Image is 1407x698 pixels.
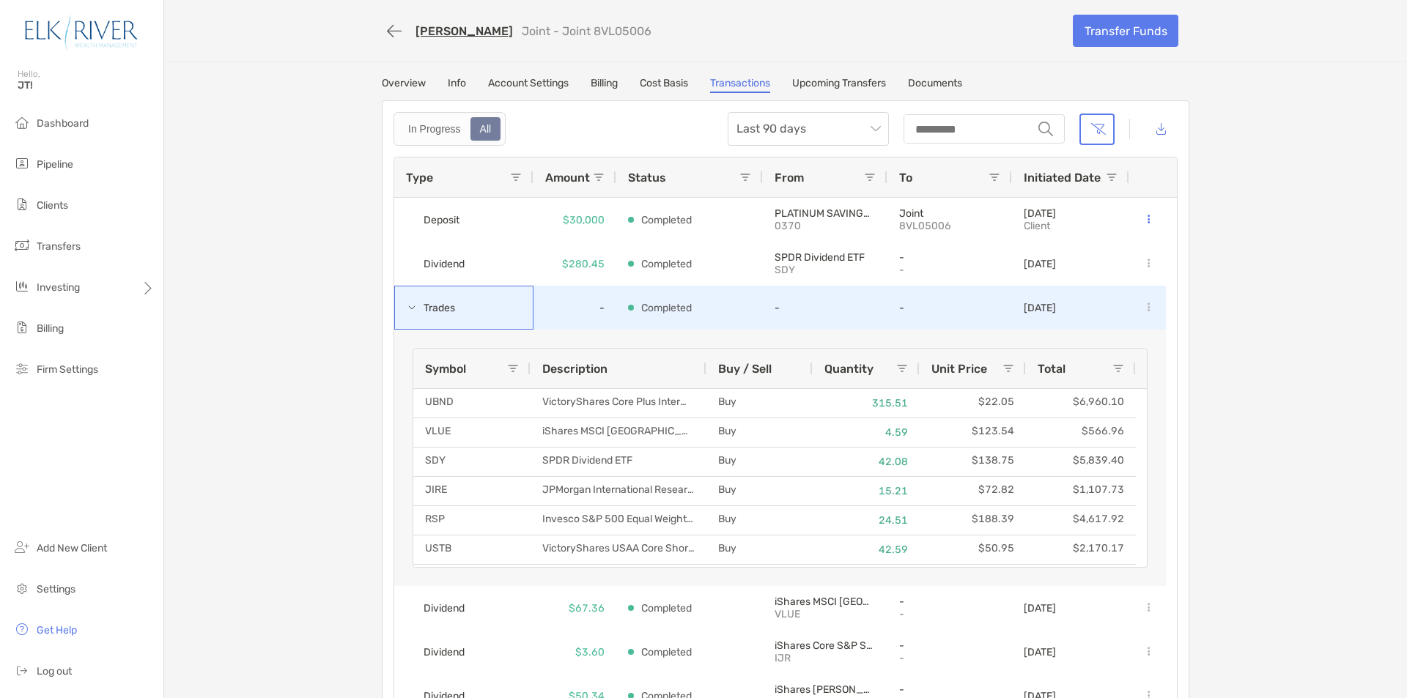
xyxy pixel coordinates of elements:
span: Dashboard [37,117,89,130]
span: Unit Price [931,362,987,376]
span: JT! [18,79,155,92]
div: SPDR Dividend ETF [531,448,706,476]
p: - [899,595,1000,608]
p: $3.60 [575,643,605,661]
div: segmented control [394,112,506,146]
span: Clients [37,199,68,212]
p: iShares Russell 2000 ETF [775,683,876,696]
p: Completed [641,211,692,229]
span: Billing [37,322,64,335]
p: Joint [899,207,1000,220]
div: Buy [706,535,813,564]
div: $6,112.92 [1026,565,1136,593]
span: Dividend [424,640,465,664]
a: Documents [908,77,962,93]
p: VLUE [775,608,876,620]
p: [DATE] [1024,302,1056,314]
div: $22.05 [920,389,1026,417]
p: 8VL05006 [899,220,1000,232]
p: 15.21 [824,482,908,500]
img: Zoe Logo [18,6,146,59]
img: dashboard icon [13,114,31,131]
span: To [899,171,912,185]
a: Transfer Funds [1073,15,1178,47]
div: Buy [706,506,813,535]
p: [DATE] [1024,646,1056,658]
span: Quantity [824,362,874,376]
div: JIRE [413,477,531,505]
span: Firm Settings [37,363,98,376]
div: - [533,286,616,330]
span: Transfers [37,240,81,253]
a: Upcoming Transfers [792,77,886,93]
p: iShares Core S&P Small-Cap ETF [775,639,876,652]
a: Cost Basis [640,77,688,93]
p: [DATE] [1024,602,1056,615]
p: $67.36 [569,599,605,617]
p: 24.51 [824,511,908,530]
div: $72.82 [920,477,1026,505]
div: All [472,119,500,139]
div: USTB [413,535,531,564]
div: $6,960.10 [1026,389,1136,417]
img: settings icon [13,579,31,597]
p: - [899,264,1000,276]
span: From [775,171,804,185]
div: Buy [706,448,813,476]
img: billing icon [13,319,31,336]
p: - [899,639,1000,652]
p: - [899,608,1000,620]
a: Account Settings [488,77,569,93]
span: Amount [545,171,590,185]
img: input icon [1038,122,1053,136]
span: Investing [37,281,80,294]
img: clients icon [13,196,31,213]
span: Initiated Date [1024,171,1101,185]
p: - [899,302,1000,314]
p: [DATE] [1024,258,1056,270]
img: investing icon [13,278,31,295]
span: Description [542,362,608,376]
span: Trades [424,296,455,320]
p: $30,000 [563,211,605,229]
div: $4,617.92 [1026,506,1136,535]
span: Get Help [37,624,77,636]
div: VLUE [413,418,531,447]
div: RSP [413,506,531,535]
img: logout icon [13,661,31,679]
span: Type [406,171,433,185]
span: Last 90 days [736,113,880,145]
div: Buy [706,477,813,505]
img: add_new_client icon [13,538,31,556]
span: Add New Client [37,542,107,554]
div: SDY [413,448,531,476]
button: Clear filters [1079,114,1115,145]
div: Buy [706,389,813,417]
div: Buy [706,418,813,447]
img: firm-settings icon [13,360,31,377]
p: Completed [641,255,692,273]
div: IVV [413,565,531,593]
p: Completed [641,299,692,317]
a: Overview [382,77,426,93]
p: 315.51 [824,394,908,412]
div: In Progress [400,119,469,139]
div: VictoryShares Core Plus Intermediate Bond ETF [531,389,706,417]
p: - [899,652,1000,664]
p: [DATE] [1024,207,1056,220]
p: Completed [641,599,692,617]
div: JPMorgan International Research Enhanced Equity ETF [531,477,706,505]
p: SPDR Dividend ETF [775,251,876,264]
p: Joint - Joint 8VL05006 [522,24,651,38]
p: SDY [775,264,876,276]
p: $280.45 [562,255,605,273]
div: VictoryShares USAA Core Short-Term Bond ETF [531,535,706,564]
p: - [775,302,876,314]
div: $123.54 [920,418,1026,447]
img: transfers icon [13,237,31,254]
div: iShares Core S&P 500 ETF [531,565,706,593]
span: Buy / Sell [718,362,772,376]
p: 4.59 [824,423,908,442]
div: iShares MSCI [GEOGRAPHIC_DATA] Value Factor ETF [531,418,706,447]
div: $138.75 [920,448,1026,476]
